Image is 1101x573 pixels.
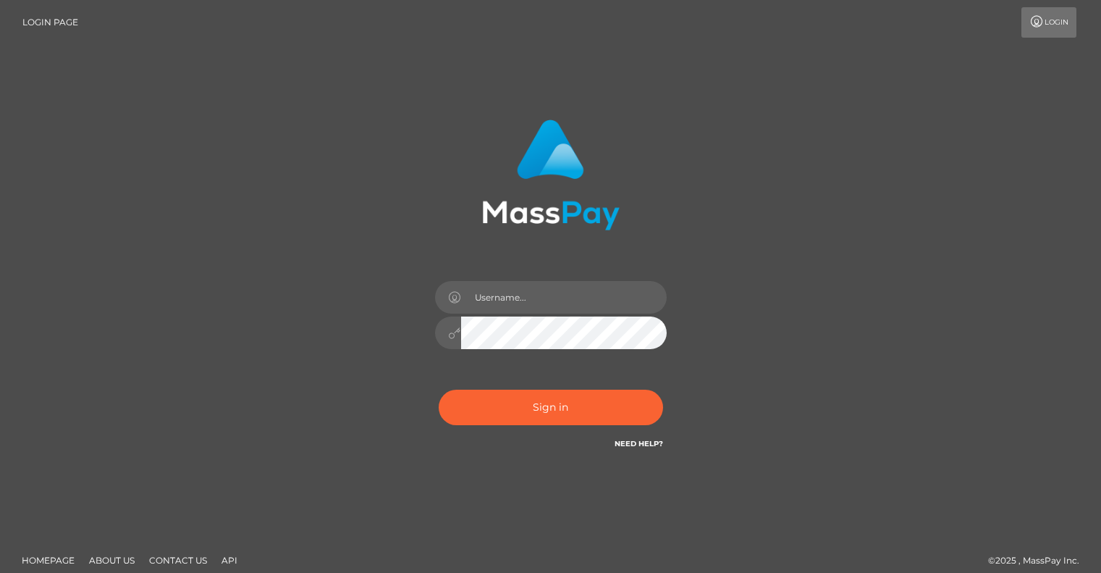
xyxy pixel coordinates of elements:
img: MassPay Login [482,120,620,230]
input: Username... [461,281,667,314]
a: Login Page [22,7,78,38]
a: Need Help? [615,439,663,448]
a: Login [1021,7,1076,38]
a: API [216,549,243,572]
a: Contact Us [143,549,213,572]
a: About Us [83,549,140,572]
div: © 2025 , MassPay Inc. [988,553,1090,569]
a: Homepage [16,549,80,572]
button: Sign in [439,390,663,425]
